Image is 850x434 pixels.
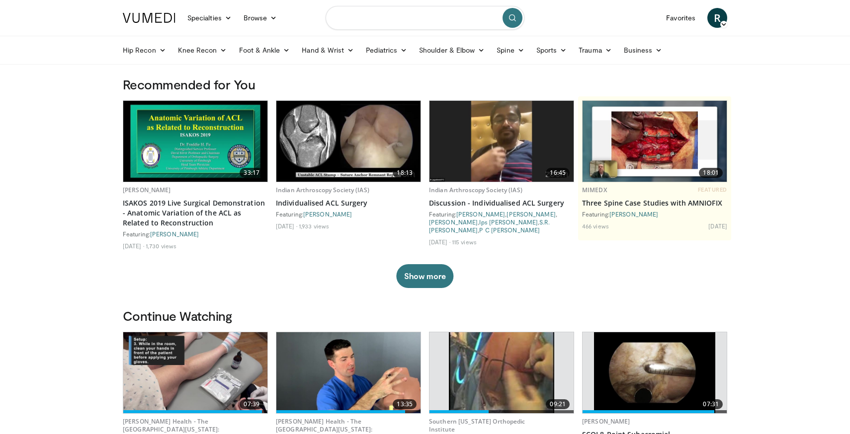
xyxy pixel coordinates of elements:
[326,6,524,30] input: Search topics, interventions
[240,399,263,409] span: 07:39
[276,101,421,182] a: 18:13
[360,40,413,60] a: Pediatrics
[240,168,263,178] span: 33:17
[594,332,716,413] img: fylOjp5pkC-GA4Zn4xMDoxOmdtO40mAx_3.620x360_q85_upscale.jpg
[276,186,369,194] a: Indian Arthroscopy Society (IAS)
[582,417,630,426] a: [PERSON_NAME]
[452,238,477,246] li: 115 views
[583,101,727,182] img: 34c974b5-e942-4b60-b0f4-1f83c610957b.620x360_q85_upscale.jpg
[123,76,727,92] h3: Recommended for You
[429,101,574,182] a: 16:45
[123,230,268,238] div: Featuring:
[413,40,491,60] a: Shoulder & Elbow
[479,218,538,225] a: Ips [PERSON_NAME]
[123,101,267,182] img: c79497f0-7704-4586-bf38-b8940f557c0c.620x360_q85_upscale.jpg
[429,198,574,208] a: Discussion - Individualised ACL Surgery
[583,332,727,413] a: 07:31
[583,101,727,182] a: 18:01
[276,222,297,230] li: [DATE]
[546,168,570,178] span: 16:45
[123,198,268,228] a: ISAKOS 2019 Live Surgical Demonstration - Anatomic Variation of the ACL as Related to Reconstruction
[117,40,172,60] a: Hip Recon
[181,8,238,28] a: Specialties
[123,101,267,182] a: 33:17
[276,332,421,413] img: 9534a039-0eaa-4167-96cf-d5be049a70d8.620x360_q85_upscale.jpg
[707,8,727,28] a: R
[609,211,658,217] a: [PERSON_NAME]
[276,332,421,413] a: 13:35
[233,40,296,60] a: Foot & Ankle
[507,211,555,217] a: [PERSON_NAME]
[573,40,618,60] a: Trauma
[276,210,421,218] div: Featuring:
[699,399,723,409] span: 07:31
[172,40,233,60] a: Knee Recon
[123,308,727,324] h3: Continue Watching
[123,186,171,194] a: [PERSON_NAME]
[429,210,574,234] div: Featuring: , , , , ,
[698,186,727,193] span: FEATURED
[299,222,329,230] li: 1,933 views
[429,417,525,434] a: Southern [US_STATE] Orthopedic Institute
[618,40,669,60] a: Business
[238,8,283,28] a: Browse
[429,101,574,182] img: cd0b584b-2dab-4cad-95b0-460461092695.620x360_q85_upscale.jpg
[123,332,267,413] a: 07:39
[393,168,417,178] span: 18:13
[582,210,727,218] div: Featuring:
[429,238,450,246] li: [DATE]
[296,40,360,60] a: Hand & Wrist
[582,198,727,208] a: Three Spine Case Studies with AMNIOFIX
[146,242,176,250] li: 1,730 views
[546,399,570,409] span: 09:21
[582,222,609,230] li: 466 views
[276,101,421,182] img: 2e7b93bc-9f41-4d63-88ff-a813c96c263d.620x360_q85_upscale.jpg
[660,8,701,28] a: Favorites
[449,332,554,413] img: Mumford_100010853_2.jpg.620x360_q85_upscale.jpg
[491,40,530,60] a: Spine
[123,13,175,23] img: VuMedi Logo
[429,332,574,413] a: 09:21
[276,198,421,208] a: Individualised ACL Surgery
[150,230,199,237] a: [PERSON_NAME]
[396,264,453,288] button: Show more
[456,211,505,217] a: [PERSON_NAME]
[582,186,607,194] a: MIMEDX
[393,399,417,409] span: 13:35
[429,218,550,233] a: S.R. [PERSON_NAME]
[123,242,144,250] li: [DATE]
[303,211,352,217] a: [PERSON_NAME]
[699,168,723,178] span: 18:01
[708,222,727,230] li: [DATE]
[479,226,540,233] a: P C [PERSON_NAME]
[123,332,267,413] img: 9b54ede4-9724-435c-a780-8950048db540.620x360_q85_upscale.jpg
[429,186,522,194] a: Indian Arthroscopy Society (IAS)
[530,40,573,60] a: Sports
[429,218,478,225] a: [PERSON_NAME]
